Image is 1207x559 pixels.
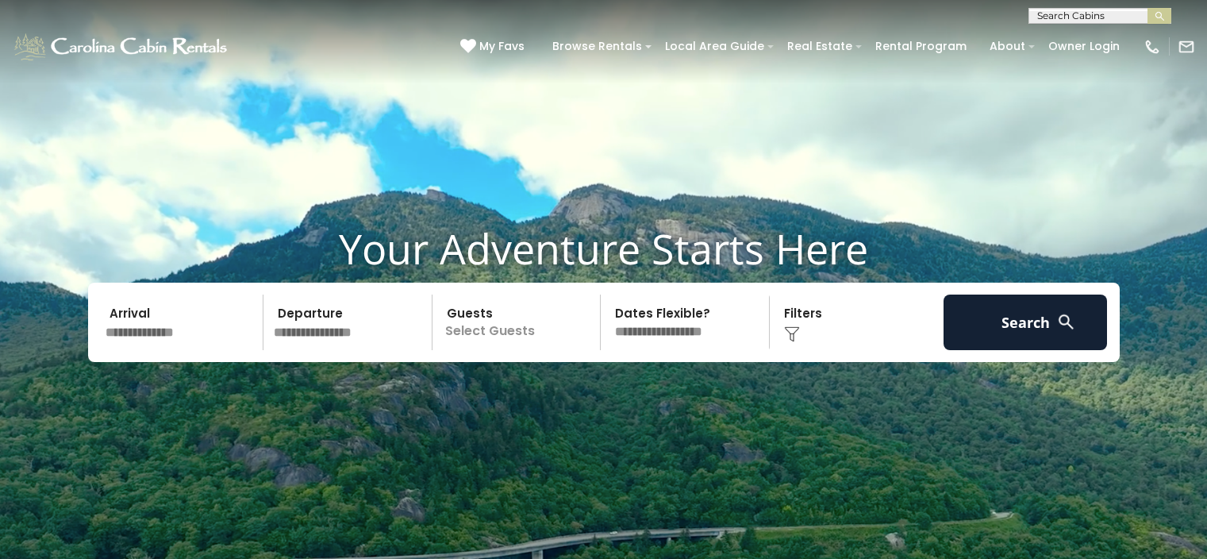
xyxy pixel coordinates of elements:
[784,326,800,342] img: filter--v1.png
[12,31,232,63] img: White-1-1-2.png
[437,295,601,350] p: Select Guests
[1178,38,1195,56] img: mail-regular-white.png
[657,34,772,59] a: Local Area Guide
[479,38,525,55] span: My Favs
[944,295,1108,350] button: Search
[1040,34,1128,59] a: Owner Login
[982,34,1033,59] a: About
[1056,312,1076,332] img: search-regular-white.png
[779,34,860,59] a: Real Estate
[12,224,1195,273] h1: Your Adventure Starts Here
[1144,38,1161,56] img: phone-regular-white.png
[544,34,650,59] a: Browse Rentals
[460,38,529,56] a: My Favs
[867,34,974,59] a: Rental Program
